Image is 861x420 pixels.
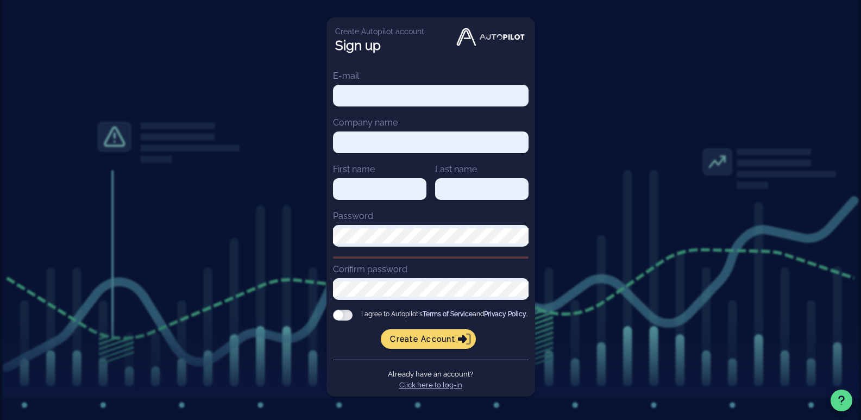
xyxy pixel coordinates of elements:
[435,164,477,174] label: Last name
[455,26,526,48] img: Autopilot
[333,264,407,274] label: Confirm password
[831,390,852,411] button: Support
[333,117,398,128] label: Company name
[399,381,462,389] a: Click here to log-in
[333,211,373,221] label: Password
[361,310,527,321] span: I agree to Autopilot's and .
[381,329,476,349] button: Create account
[335,37,424,54] h1: Sign up
[333,71,359,81] label: E-mail
[333,360,529,390] div: Already have an account?
[423,310,473,318] a: Terms of Service
[389,334,467,344] span: Create account
[333,164,375,174] label: First name
[484,310,526,318] a: Privacy Policy
[335,26,424,37] p: Create Autopilot account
